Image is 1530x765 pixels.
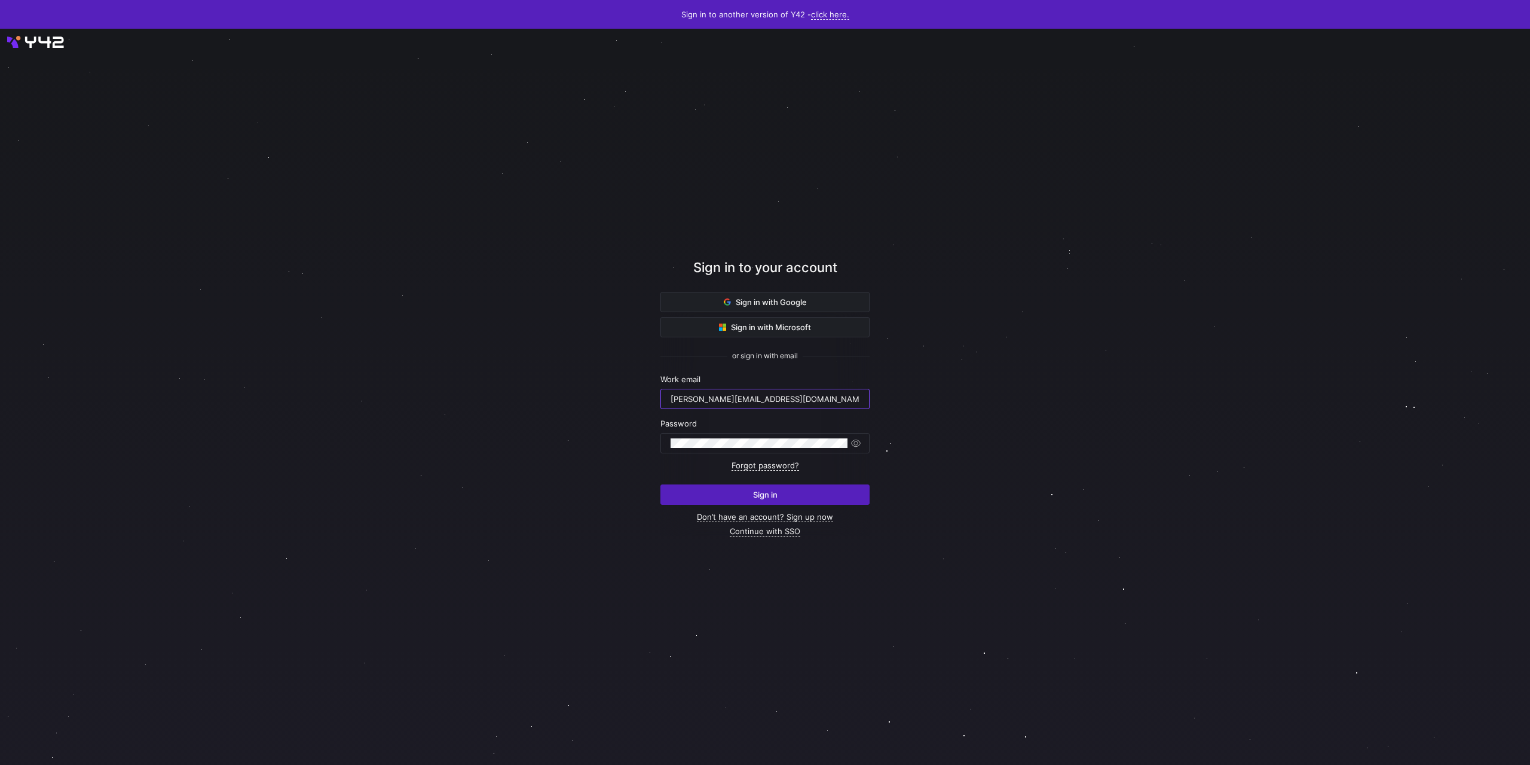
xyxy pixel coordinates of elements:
a: Forgot password? [732,461,799,471]
span: Sign in with Microsoft [719,322,811,332]
button: Sign in with Microsoft [660,317,870,337]
span: Sign in [753,490,778,499]
div: Sign in to your account [660,258,870,292]
button: Sign in with Google [660,292,870,312]
span: Work email [660,374,700,384]
a: Continue with SSO [730,526,800,537]
span: Sign in with Google [724,297,807,307]
button: Sign in [660,484,870,505]
a: Don’t have an account? Sign up now [697,512,833,522]
span: Password [660,419,697,428]
span: or sign in with email [732,352,798,360]
a: click here. [811,10,849,20]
